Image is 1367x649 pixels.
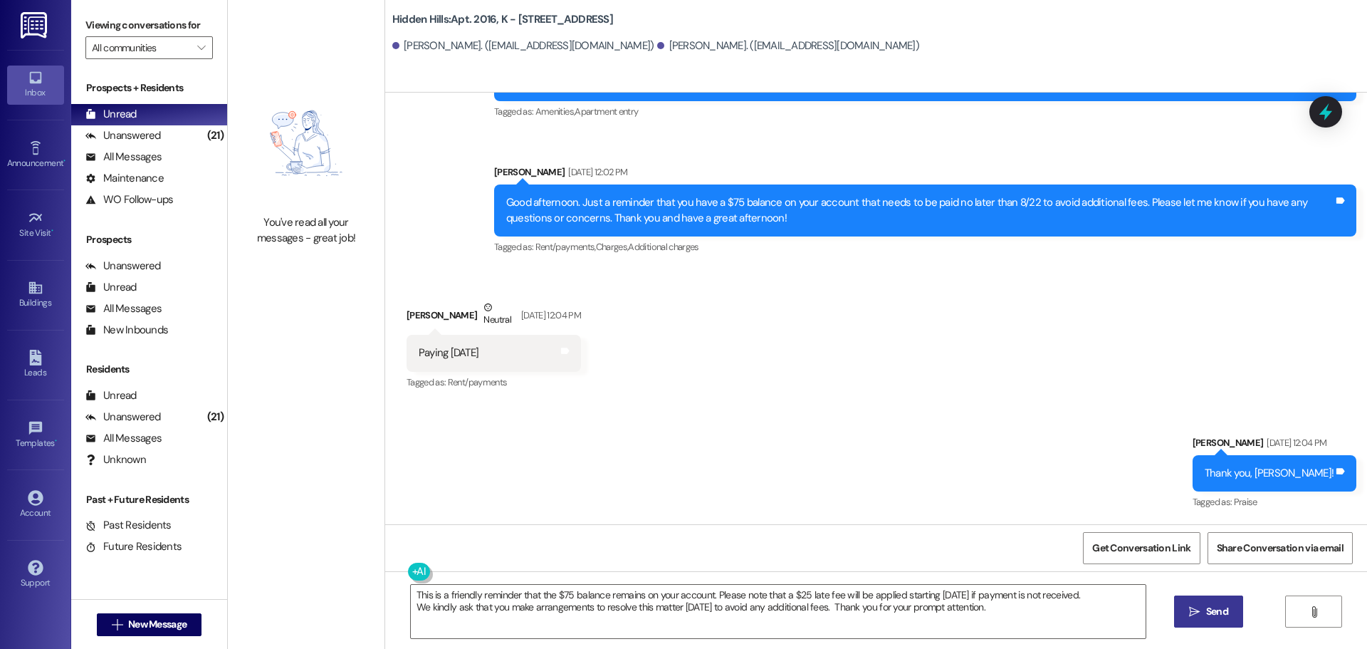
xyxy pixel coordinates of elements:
[1205,466,1334,481] div: Thank you, [PERSON_NAME]!
[657,38,919,53] div: [PERSON_NAME]. ([EMAIL_ADDRESS][DOMAIN_NAME])
[85,14,213,36] label: Viewing conversations for
[63,156,66,166] span: •
[1193,435,1356,455] div: [PERSON_NAME]
[7,346,64,384] a: Leads
[411,585,1146,638] textarea: This is a friendly reminder that the $75 balance remains on your account. Please note that a $25 ...
[1263,435,1326,450] div: [DATE] 12:04 PM
[7,66,64,104] a: Inbox
[628,241,698,253] span: Additional charges
[506,195,1334,226] div: Good afternoon. Just a reminder that you have a $75 balance on your account that needs to be paid...
[85,107,137,122] div: Unread
[7,486,64,524] a: Account
[407,372,581,393] div: Tagged as:
[85,388,137,403] div: Unread
[204,406,227,428] div: (21)
[518,308,581,323] div: [DATE] 12:04 PM
[243,78,369,208] img: empty-state
[494,165,1356,185] div: [PERSON_NAME]
[92,36,190,59] input: All communities
[565,165,627,180] div: [DATE] 12:02 PM
[85,410,161,425] div: Unanswered
[1234,496,1257,508] span: Praise
[97,613,202,636] button: New Message
[85,301,162,316] div: All Messages
[7,416,64,455] a: Templates •
[85,128,161,143] div: Unanswered
[85,259,161,274] div: Unanswered
[1206,604,1228,619] span: Send
[596,241,629,253] span: Charges ,
[575,105,638,118] span: Apartment entry
[448,376,508,388] span: Rent/payments
[392,38,654,53] div: [PERSON_NAME]. ([EMAIL_ADDRESS][DOMAIN_NAME])
[1208,532,1353,564] button: Share Conversation via email
[85,431,162,446] div: All Messages
[85,280,137,295] div: Unread
[71,362,227,377] div: Residents
[494,101,1356,122] div: Tagged as:
[85,539,182,554] div: Future Residents
[1189,606,1200,618] i: 
[85,323,168,338] div: New Inbounds
[71,232,227,247] div: Prospects
[407,300,581,335] div: [PERSON_NAME]
[197,42,205,53] i: 
[85,192,173,207] div: WO Follow-ups
[71,81,227,95] div: Prospects + Residents
[51,226,53,236] span: •
[1083,532,1200,564] button: Get Conversation Link
[419,346,478,360] div: Paying [DATE]
[7,276,64,314] a: Buildings
[55,436,57,446] span: •
[204,125,227,147] div: (21)
[112,619,122,630] i: 
[85,171,164,186] div: Maintenance
[128,617,187,632] span: New Message
[494,237,1356,257] div: Tagged as:
[1092,541,1190,556] span: Get Conversation Link
[243,215,369,246] div: You've read all your messages - great job!
[1174,596,1243,628] button: Send
[1217,541,1344,556] span: Share Conversation via email
[481,300,513,330] div: Neutral
[535,241,596,253] span: Rent/payments ,
[7,556,64,594] a: Support
[535,105,575,118] span: Amenities ,
[392,12,613,27] b: Hidden Hills: Apt. 2016, K - [STREET_ADDRESS]
[7,206,64,244] a: Site Visit •
[85,518,172,533] div: Past Residents
[71,492,227,507] div: Past + Future Residents
[21,12,50,38] img: ResiDesk Logo
[85,150,162,165] div: All Messages
[85,452,146,467] div: Unknown
[1309,606,1319,618] i: 
[1193,492,1356,512] div: Tagged as:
